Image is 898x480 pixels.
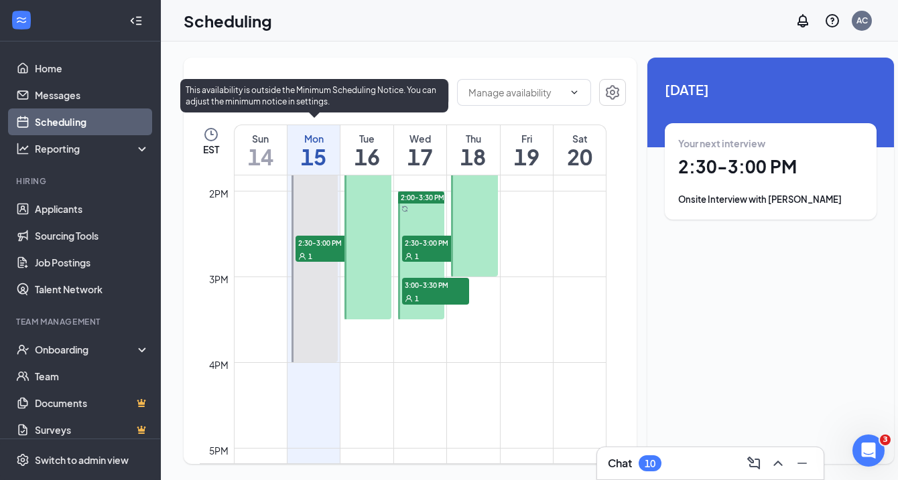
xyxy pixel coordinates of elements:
[287,125,340,175] a: September 15, 2025
[287,132,340,145] div: Mon
[501,132,553,145] div: Fri
[16,142,29,155] svg: Analysis
[554,132,606,145] div: Sat
[554,145,606,168] h1: 20
[129,14,143,27] svg: Collapse
[794,455,810,471] svg: Minimize
[296,236,363,249] span: 2:30-3:00 PM
[35,108,149,135] a: Scheduling
[678,155,863,178] h1: 2:30 - 3:00 PM
[608,456,632,471] h3: Chat
[447,125,499,175] a: September 18, 2025
[16,343,29,356] svg: UserCheck
[468,85,564,100] input: Manage availability
[401,206,408,212] svg: Sync
[767,453,789,474] button: ChevronUp
[678,193,863,206] div: Onsite Interview with [PERSON_NAME]
[791,453,813,474] button: Minimize
[235,145,287,168] h1: 14
[340,125,393,175] a: September 16, 2025
[35,453,129,467] div: Switch to admin view
[569,87,580,98] svg: ChevronDown
[298,252,306,260] svg: User
[206,443,231,458] div: 5pm
[554,125,606,175] a: September 20, 2025
[401,193,444,202] span: 2:00-3:30 PM
[665,79,877,100] span: [DATE]
[206,272,231,287] div: 3pm
[402,236,469,249] span: 2:30-3:00 PM
[678,137,863,150] div: Your next interview
[308,252,312,261] span: 1
[645,458,655,469] div: 10
[16,316,147,327] div: Team Management
[746,455,762,471] svg: ComposeMessage
[402,278,469,291] span: 3:00-3:30 PM
[35,222,149,249] a: Sourcing Tools
[743,453,765,474] button: ComposeMessage
[35,416,149,443] a: SurveysCrown
[501,145,553,168] h1: 19
[35,276,149,303] a: Talent Network
[340,132,393,145] div: Tue
[447,132,499,145] div: Thu
[15,13,28,27] svg: WorkstreamLogo
[287,145,340,168] h1: 15
[184,9,272,32] h1: Scheduling
[235,125,287,175] a: September 14, 2025
[35,195,149,222] a: Applicants
[340,145,393,168] h1: 16
[415,294,419,303] span: 1
[203,127,219,143] svg: Clock
[405,252,413,260] svg: User
[824,13,840,29] svg: QuestionInfo
[16,453,29,467] svg: Settings
[206,357,231,372] div: 4pm
[880,434,891,445] span: 3
[599,79,626,108] a: Settings
[852,434,885,467] iframe: Intercom live chat
[394,125,446,175] a: September 17, 2025
[795,13,811,29] svg: Notifications
[501,125,553,175] a: September 19, 2025
[235,132,287,145] div: Sun
[770,455,786,471] svg: ChevronUp
[405,295,413,303] svg: User
[203,143,219,156] span: EST
[394,132,446,145] div: Wed
[35,363,149,390] a: Team
[35,142,150,155] div: Reporting
[856,15,868,26] div: AC
[415,252,419,261] span: 1
[16,175,147,187] div: Hiring
[180,79,448,112] div: This availability is outside the Minimum Scheduling Notice. You can adjust the minimum notice in ...
[35,55,149,82] a: Home
[394,145,446,168] h1: 17
[35,390,149,416] a: DocumentsCrown
[447,145,499,168] h1: 18
[35,249,149,276] a: Job Postings
[604,84,621,100] svg: Settings
[599,79,626,106] button: Settings
[206,186,231,201] div: 2pm
[35,82,149,108] a: Messages
[35,343,138,356] div: Onboarding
